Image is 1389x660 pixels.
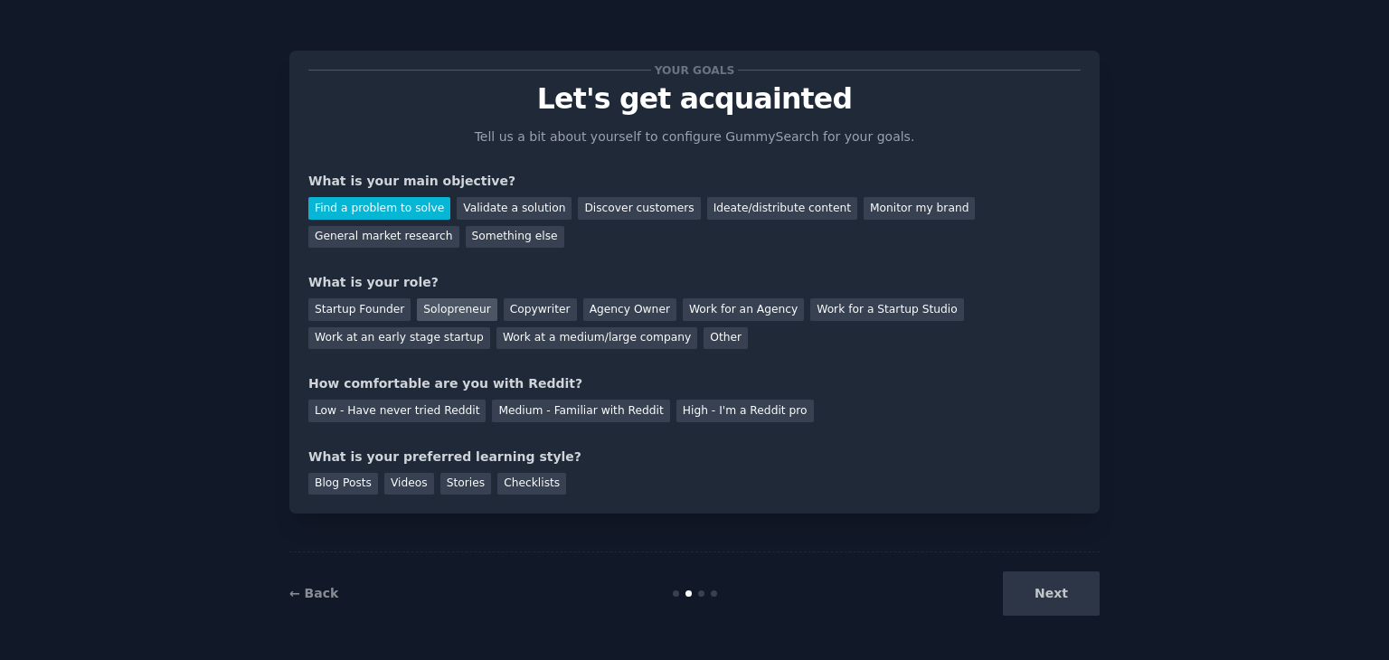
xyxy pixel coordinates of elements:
span: Your goals [651,61,738,80]
div: Startup Founder [308,298,411,321]
div: Discover customers [578,197,700,220]
a: ← Back [289,586,338,600]
div: Checklists [497,473,566,495]
p: Tell us a bit about yourself to configure GummySearch for your goals. [467,127,922,146]
div: Agency Owner [583,298,676,321]
div: How comfortable are you with Reddit? [308,374,1081,393]
div: Work for a Startup Studio [810,298,963,321]
div: Medium - Familiar with Reddit [492,400,669,422]
div: General market research [308,226,459,249]
div: Videos [384,473,434,495]
p: Let's get acquainted [308,83,1081,115]
div: Work at an early stage startup [308,327,490,350]
div: Low - Have never tried Reddit [308,400,486,422]
div: High - I'm a Reddit pro [676,400,814,422]
div: Other [704,327,748,350]
div: What is your role? [308,273,1081,292]
div: Monitor my brand [864,197,975,220]
div: Copywriter [504,298,577,321]
div: Work for an Agency [683,298,804,321]
div: Blog Posts [308,473,378,495]
div: Find a problem to solve [308,197,450,220]
div: Something else [466,226,564,249]
div: Work at a medium/large company [496,327,697,350]
div: Stories [440,473,491,495]
div: What is your main objective? [308,172,1081,191]
div: Ideate/distribute content [707,197,857,220]
div: Validate a solution [457,197,572,220]
div: Solopreneur [417,298,496,321]
div: What is your preferred learning style? [308,448,1081,467]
